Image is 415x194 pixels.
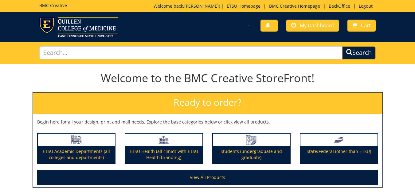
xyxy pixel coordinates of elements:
[37,119,378,125] p: Begin here for all your design, print and mail needs. Explore the base categories below or click ...
[39,17,118,37] img: ETSU logo
[213,134,290,163] a: Students (undergraduate and graduate)
[286,20,339,32] a: My Dashboard
[347,20,376,32] a: Cart
[158,134,170,146] img: ETSU Health (all clinics with ETSU Health branding)
[300,134,378,163] a: State/Federal (other than ETSU)
[361,22,371,29] span: Cart
[342,46,376,59] button: Search
[184,3,219,9] a: [PERSON_NAME]
[245,134,257,146] img: Students (undergraduate and graduate)
[125,134,202,163] a: ETSU Health (all clinics with ETSU Health branding)
[37,170,378,185] a: View All Products
[38,146,115,163] p: ETSU Academic Departments (all colleges and departments)
[70,134,82,146] img: ETSU Academic Departments (all colleges and departments)
[266,3,323,9] a: BMC Creative Homepage
[38,134,115,163] a: ETSU Academic Departments (all colleges and departments)
[224,3,264,9] a: ETSU Homepage
[333,134,345,146] img: State/Federal (other than ETSU)
[154,3,376,9] p: Welcome back, ! | | | |
[125,146,202,163] p: ETSU Health (all clinics with ETSU Health branding)
[300,22,334,29] span: My Dashboard
[33,93,382,114] h2: Ready to order?
[39,3,67,8] h5: BMC Creative
[300,146,378,163] p: State/Federal (other than ETSU)
[39,46,343,59] input: Search...
[326,3,353,9] a: BackOffice
[356,3,376,9] a: Logout
[213,146,290,163] p: Students (undergraduate and graduate)
[33,72,383,84] h1: Welcome to the BMC Creative StoreFront!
